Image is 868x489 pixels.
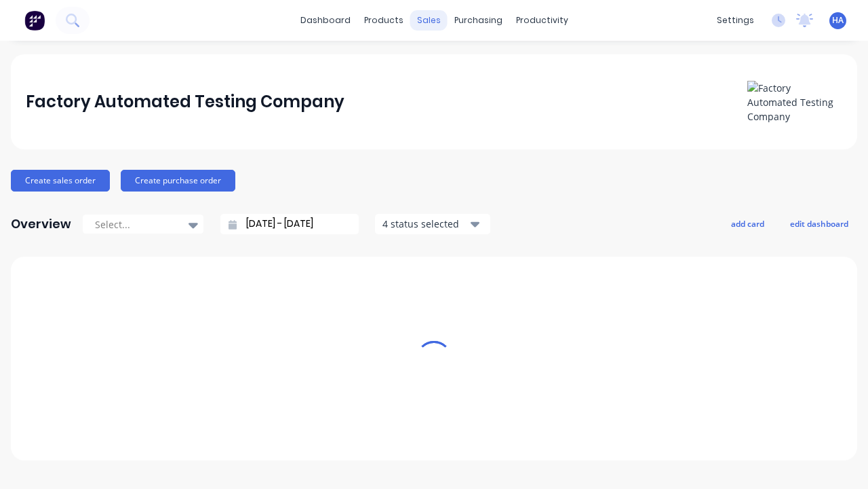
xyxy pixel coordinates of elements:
[832,14,844,26] span: HA
[121,170,235,192] button: Create purchase order
[375,214,490,234] button: 4 status selected
[11,170,110,192] button: Create sales order
[357,10,410,31] div: products
[722,215,773,232] button: add card
[294,10,357,31] a: dashboard
[781,215,857,232] button: edit dashboard
[747,81,842,124] img: Factory Automated Testing Company
[710,10,761,31] div: settings
[410,10,448,31] div: sales
[24,10,45,31] img: Factory
[509,10,575,31] div: productivity
[26,88,344,115] div: Factory Automated Testing Company
[11,211,71,238] div: Overview
[382,217,468,231] div: 4 status selected
[448,10,509,31] div: purchasing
